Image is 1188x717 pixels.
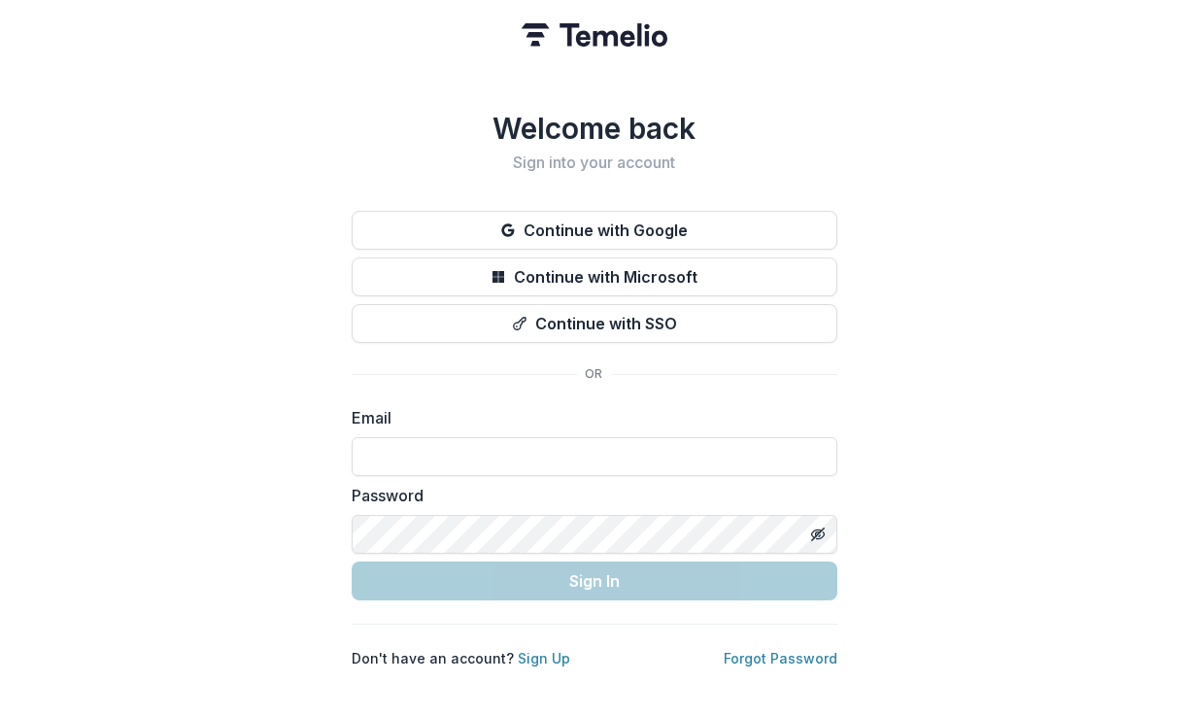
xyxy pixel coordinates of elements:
button: Continue with Google [352,211,837,250]
a: Forgot Password [724,650,837,666]
label: Email [352,406,826,429]
h2: Sign into your account [352,154,837,172]
button: Continue with Microsoft [352,257,837,296]
button: Continue with SSO [352,304,837,343]
label: Password [352,484,826,507]
button: Toggle password visibility [802,519,833,550]
h1: Welcome back [352,111,837,146]
a: Sign Up [518,650,570,666]
img: Temelio [522,23,667,47]
p: Don't have an account? [352,648,570,668]
button: Sign In [352,562,837,600]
